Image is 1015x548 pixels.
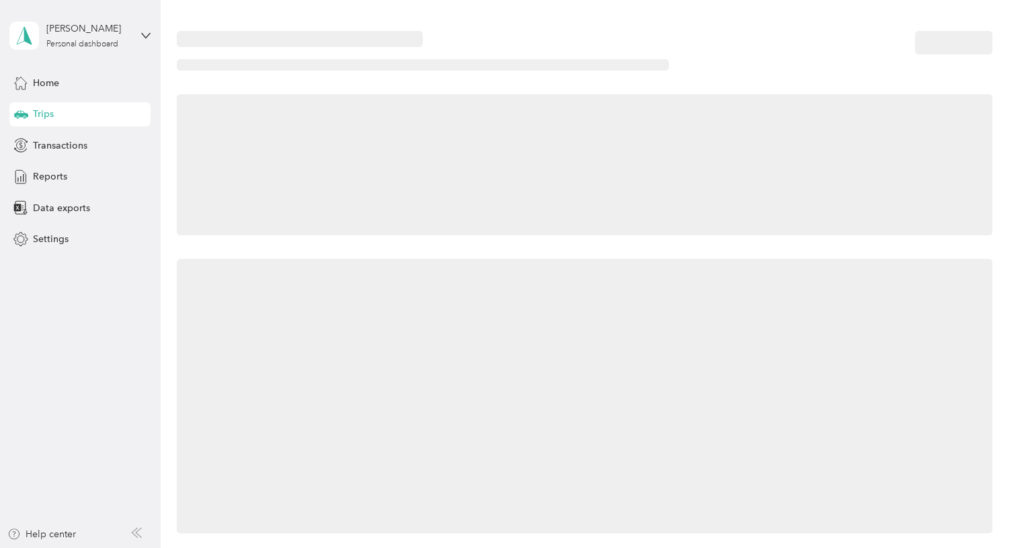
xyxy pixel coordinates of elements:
div: [PERSON_NAME] [46,22,130,36]
iframe: Everlance-gr Chat Button Frame [940,473,1015,548]
button: Help center [7,527,76,541]
div: Personal dashboard [46,40,118,48]
span: Trips [33,107,54,121]
span: Reports [33,169,67,184]
span: Data exports [33,201,90,215]
span: Settings [33,232,69,246]
span: Transactions [33,139,87,153]
span: Home [33,76,59,90]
